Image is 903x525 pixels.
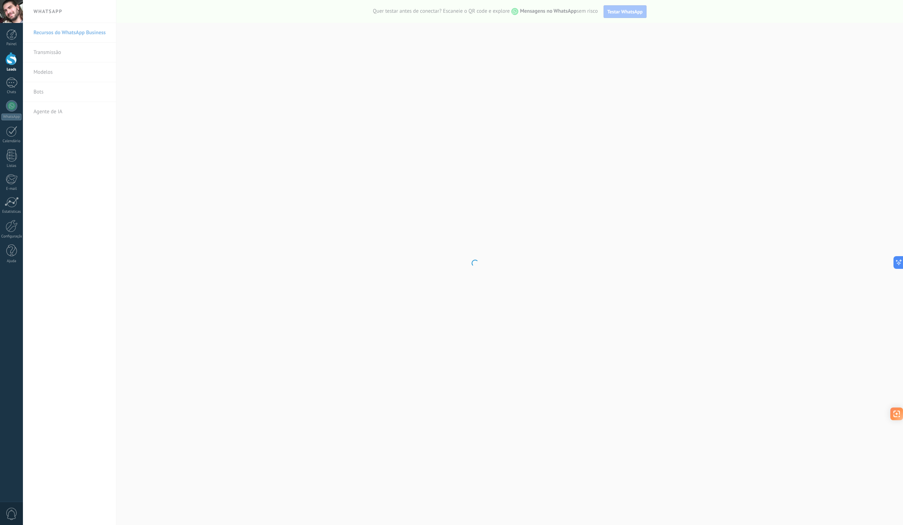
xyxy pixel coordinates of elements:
[1,90,22,95] div: Chats
[1,234,22,239] div: Configurações
[1,139,22,144] div: Calendário
[1,164,22,168] div: Listas
[1,42,22,47] div: Painel
[1,187,22,191] div: E-mail
[1,210,22,214] div: Estatísticas
[1,114,22,120] div: WhatsApp
[1,67,22,72] div: Leads
[1,259,22,264] div: Ajuda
